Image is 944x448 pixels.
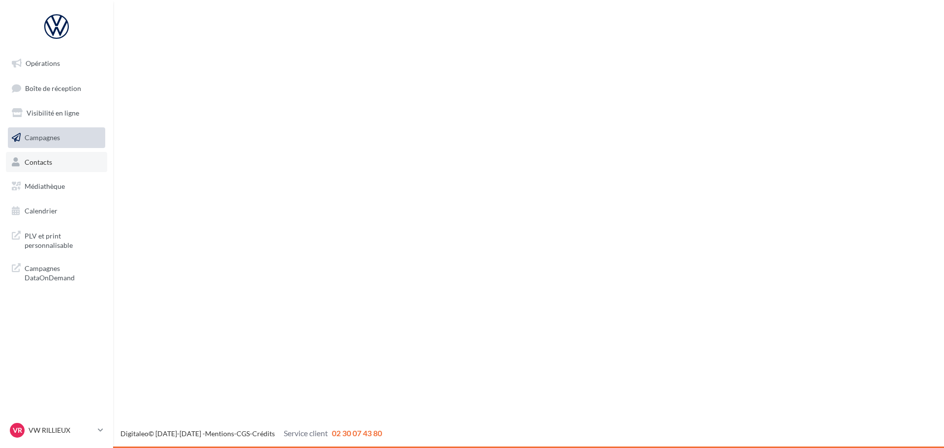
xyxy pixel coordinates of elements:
[25,229,101,250] span: PLV et print personnalisable
[29,425,94,435] p: VW RILLIEUX
[27,109,79,117] span: Visibilité en ligne
[236,429,250,438] a: CGS
[25,207,58,215] span: Calendrier
[252,429,275,438] a: Crédits
[332,428,382,438] span: 02 30 07 43 80
[6,201,107,221] a: Calendrier
[205,429,234,438] a: Mentions
[6,258,107,287] a: Campagnes DataOnDemand
[8,421,105,440] a: VR VW RILLIEUX
[6,225,107,254] a: PLV et print personnalisable
[25,84,81,92] span: Boîte de réception
[25,133,60,142] span: Campagnes
[6,78,107,99] a: Boîte de réception
[284,428,328,438] span: Service client
[25,182,65,190] span: Médiathèque
[6,176,107,197] a: Médiathèque
[25,157,52,166] span: Contacts
[6,127,107,148] a: Campagnes
[120,429,148,438] a: Digitaleo
[6,152,107,173] a: Contacts
[6,53,107,74] a: Opérations
[13,425,22,435] span: VR
[6,103,107,123] a: Visibilité en ligne
[25,262,101,283] span: Campagnes DataOnDemand
[26,59,60,67] span: Opérations
[120,429,382,438] span: © [DATE]-[DATE] - - -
